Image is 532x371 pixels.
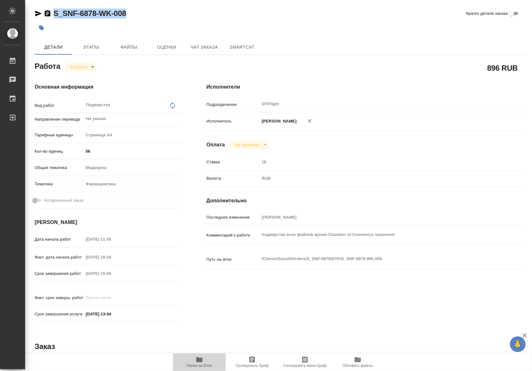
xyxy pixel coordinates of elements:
[331,353,384,371] button: Обновить файлы
[207,232,260,238] p: Комментарий к работе
[35,10,42,17] button: Скопировать ссылку для ЯМессенджера
[227,43,257,51] span: SmartCat
[35,270,84,277] p: Срок завершения работ
[35,21,48,35] button: Добавить тэг
[189,43,219,51] span: Чат заказа
[230,141,269,149] div: В работе
[35,295,84,301] p: Факт. срок заверш. работ
[186,363,212,368] span: Папка на Drive
[207,159,260,165] p: Ставка
[53,9,126,18] a: S_SNF-6878-WK-008
[207,118,260,124] p: Исполнитель
[207,101,260,108] p: Подразделение
[44,197,84,204] span: Нотариальный заказ
[35,132,84,138] p: Тарифные единицы
[283,363,326,368] span: Скопировать мини-бриф
[35,102,84,109] p: Вид работ
[260,229,499,240] textarea: подверстка всех файлов кроме Chamber of Commerce statement
[114,43,144,51] span: Файлы
[260,254,499,264] textarea: /Clients/Sanofi/Orders/S_SNF-6878/DTP/S_SNF-6878-WK-008
[84,235,139,244] input: Пустое поле
[343,363,373,368] span: Обновить файлы
[35,148,84,155] p: Кол-во единиц
[35,116,84,123] p: Направление перевода
[207,141,225,149] h4: Оплата
[207,83,525,91] h4: Исполнители
[303,114,317,128] button: Удалить исполнителя
[226,353,279,371] button: Скопировать бриф
[152,43,182,51] span: Оценки
[513,338,523,351] span: 🙏
[233,142,261,148] button: Не оплачена
[84,147,181,156] input: ✎ Введи что-нибудь
[84,293,139,302] input: Пустое поле
[173,353,226,371] button: Папка на Drive
[487,63,518,73] h2: 896 RUB
[35,83,181,91] h4: Основная информация
[35,60,60,71] h2: Работа
[65,63,97,71] div: В работе
[84,130,181,140] div: Страница А4
[35,165,84,171] p: Общая тематика
[44,10,51,17] button: Скопировать ссылку
[207,175,260,182] p: Валюта
[35,341,55,352] h2: Заказ
[38,43,69,51] span: Детали
[35,254,84,260] p: Факт. дата начала работ
[84,162,181,173] div: Медицина
[207,256,260,263] p: Путь на drive
[260,173,499,184] div: RUB
[84,269,139,278] input: Пустое поле
[510,336,526,352] button: 🙏
[35,181,84,187] p: Тематика
[84,179,181,189] div: Фармацевтика
[35,311,84,317] p: Срок завершения услуги
[84,309,139,319] input: ✎ Введи что-нибудь
[466,10,508,17] span: Кратко детали заказа
[260,157,499,166] input: Пустое поле
[35,236,84,243] p: Дата начала работ
[68,64,89,70] button: В работе
[260,213,499,222] input: Пустое поле
[35,219,181,226] h4: [PERSON_NAME]
[76,43,106,51] span: Этапы
[236,363,269,368] span: Скопировать бриф
[279,353,331,371] button: Скопировать мини-бриф
[84,253,139,262] input: Пустое поле
[260,118,297,124] p: [PERSON_NAME]
[207,214,260,221] p: Последнее изменение
[207,197,525,205] h4: Дополнительно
